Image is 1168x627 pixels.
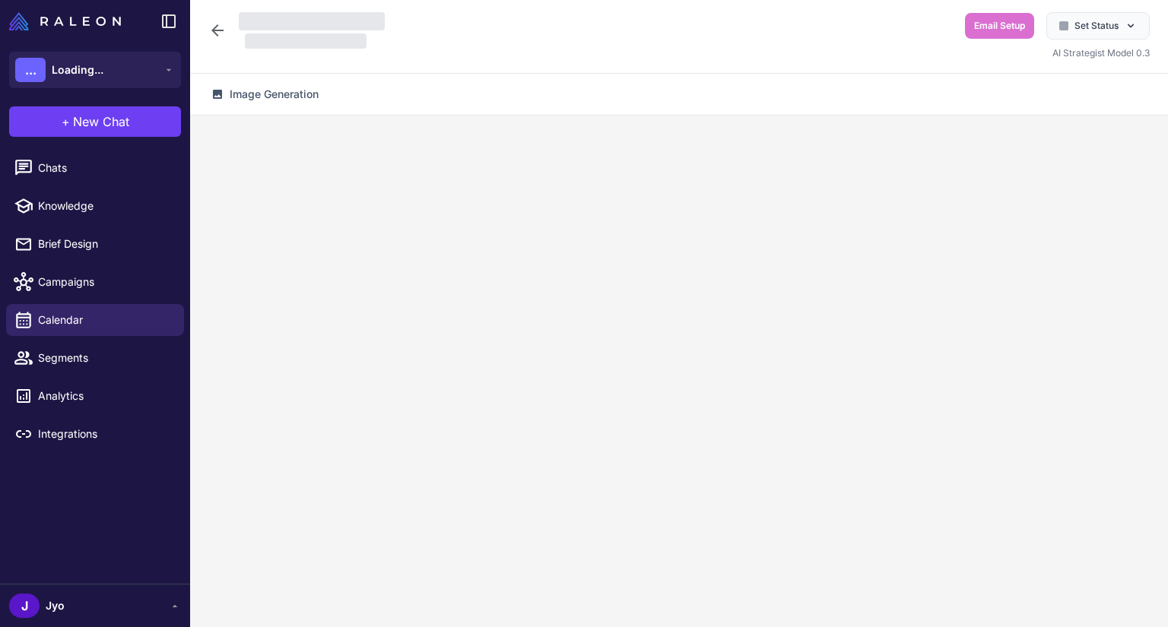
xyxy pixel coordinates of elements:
a: Chats [6,152,184,184]
a: Campaigns [6,266,184,298]
div: J [9,594,40,618]
div: ... [15,58,46,82]
span: Segments [38,350,172,366]
button: Image Generation [202,80,328,109]
span: Set Status [1074,19,1119,33]
span: Brief Design [38,236,172,252]
span: New Chat [73,112,129,131]
span: Knowledge [38,198,172,214]
a: Segments [6,342,184,374]
button: Email Setup [965,13,1034,39]
span: Chats [38,160,172,176]
button: ...Loading... [9,52,181,88]
span: Jyo [46,597,65,614]
a: Knowledge [6,190,184,222]
span: Image Generation [230,86,319,103]
span: Integrations [38,426,172,442]
a: Raleon Logo [9,12,127,30]
span: Email Setup [974,19,1025,33]
span: Loading... [52,62,103,78]
a: Analytics [6,380,184,412]
a: Calendar [6,304,184,336]
a: Integrations [6,418,184,450]
img: Raleon Logo [9,12,121,30]
a: Brief Design [6,228,184,260]
span: Analytics [38,388,172,404]
span: Campaigns [38,274,172,290]
span: AI Strategist Model 0.3 [1052,47,1150,59]
button: +New Chat [9,106,181,137]
span: + [62,112,70,131]
span: Calendar [38,312,172,328]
